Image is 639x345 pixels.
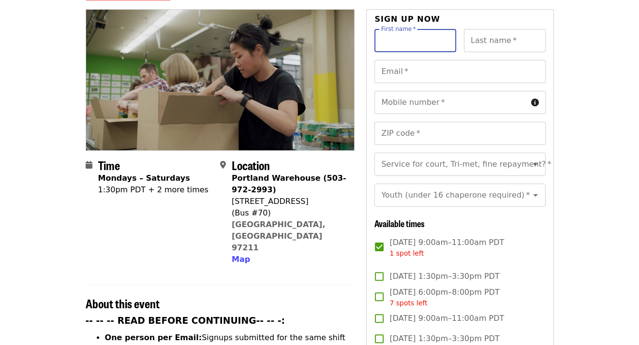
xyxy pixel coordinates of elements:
[86,160,92,170] i: calendar icon
[389,299,427,307] span: 7 spots left
[86,10,355,150] img: July/Aug/Sept - Portland: Repack/Sort (age 8+) organized by Oregon Food Bank
[529,158,542,171] button: Open
[389,237,504,259] span: [DATE] 9:00am–11:00am PDT
[374,122,545,145] input: ZIP code
[389,271,499,282] span: [DATE] 1:30pm–3:30pm PDT
[232,173,346,194] strong: Portland Warehouse (503-972-2993)
[232,255,250,264] span: Map
[98,157,120,173] span: Time
[464,29,546,52] input: Last name
[374,91,527,114] input: Mobile number
[232,157,270,173] span: Location
[389,313,504,324] span: [DATE] 9:00am–11:00am PDT
[232,196,347,207] div: [STREET_ADDRESS]
[531,98,539,107] i: circle-info icon
[220,160,226,170] i: map-marker-alt icon
[232,207,347,219] div: (Bus #70)
[86,316,285,326] strong: -- -- -- READ BEFORE CONTINUING-- -- -:
[105,333,202,342] strong: One person per Email:
[381,26,416,32] label: First name
[98,173,190,183] strong: Mondays – Saturdays
[529,188,542,202] button: Open
[374,217,425,230] span: Available times
[374,29,456,52] input: First name
[232,254,250,265] button: Map
[232,220,326,252] a: [GEOGRAPHIC_DATA], [GEOGRAPHIC_DATA] 97211
[374,60,545,83] input: Email
[98,184,208,196] div: 1:30pm PDT + 2 more times
[389,333,499,345] span: [DATE] 1:30pm–3:30pm PDT
[374,14,440,24] span: Sign up now
[389,249,424,257] span: 1 spot left
[389,287,499,308] span: [DATE] 6:00pm–8:00pm PDT
[86,295,160,312] span: About this event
